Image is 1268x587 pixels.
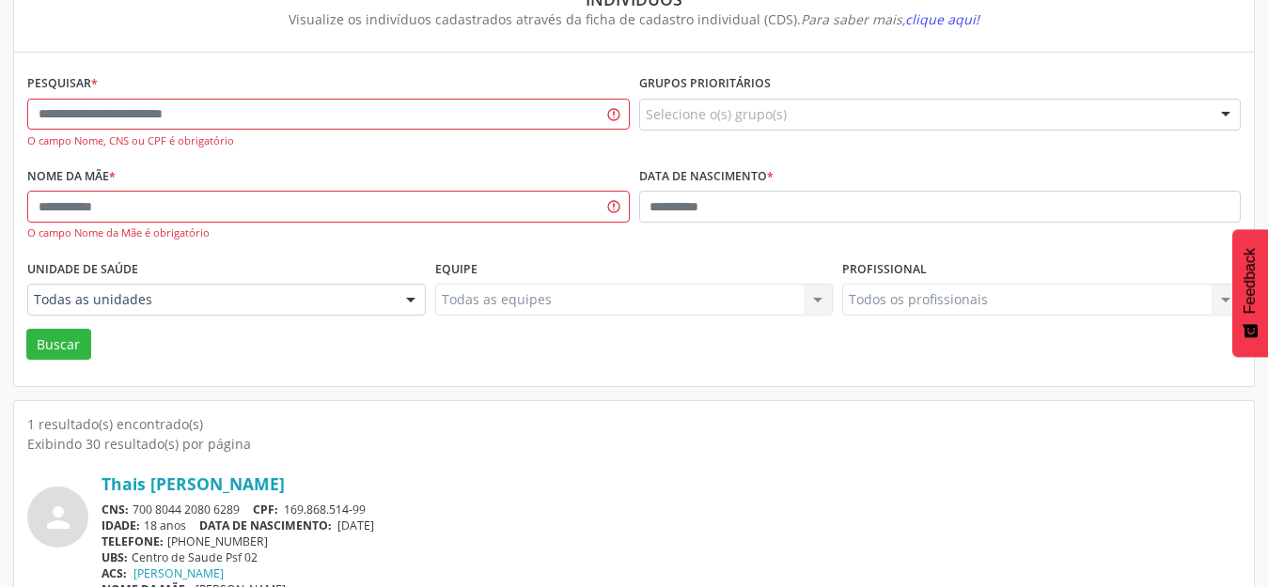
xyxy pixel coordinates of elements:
label: Unidade de saúde [27,255,138,284]
label: Profissional [842,255,927,284]
div: 18 anos [102,517,1241,533]
span: Feedback [1242,248,1259,314]
i: Para saber mais, [801,10,979,28]
div: O campo Nome, CNS ou CPF é obrigatório [27,133,630,149]
span: UBS: [102,549,128,565]
div: [PHONE_NUMBER] [102,533,1241,549]
span: 169.868.514-99 [284,502,366,517]
i: person [41,501,75,534]
a: Thais [PERSON_NAME] [102,473,285,494]
button: Buscar [26,329,91,361]
label: Nome da mãe [27,162,116,192]
div: Centro de Saude Psf 02 [102,549,1241,565]
span: Todas as unidades [34,290,387,309]
div: Exibindo 30 resultado(s) por página [27,434,1241,454]
label: Data de nascimento [639,162,774,192]
label: Grupos prioritários [639,70,771,99]
div: 1 resultado(s) encontrado(s) [27,414,1241,434]
span: IDADE: [102,517,140,533]
button: Feedback - Mostrar pesquisa [1232,229,1268,357]
span: [DATE] [337,517,374,533]
a: [PERSON_NAME] [133,565,224,581]
span: TELEFONE: [102,533,164,549]
div: 700 8044 2080 6289 [102,502,1241,517]
div: O campo Nome da Mãe é obrigatório [27,225,630,241]
span: CPF: [253,502,278,517]
span: DATA DE NASCIMENTO: [199,517,332,533]
label: Equipe [435,255,477,284]
span: Selecione o(s) grupo(s) [646,104,787,124]
span: ACS: [102,565,127,581]
span: clique aqui! [905,10,979,28]
span: CNS: [102,502,129,517]
label: Pesquisar [27,70,98,99]
div: Visualize os indivíduos cadastrados através da ficha de cadastro individual (CDS). [40,9,1228,29]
